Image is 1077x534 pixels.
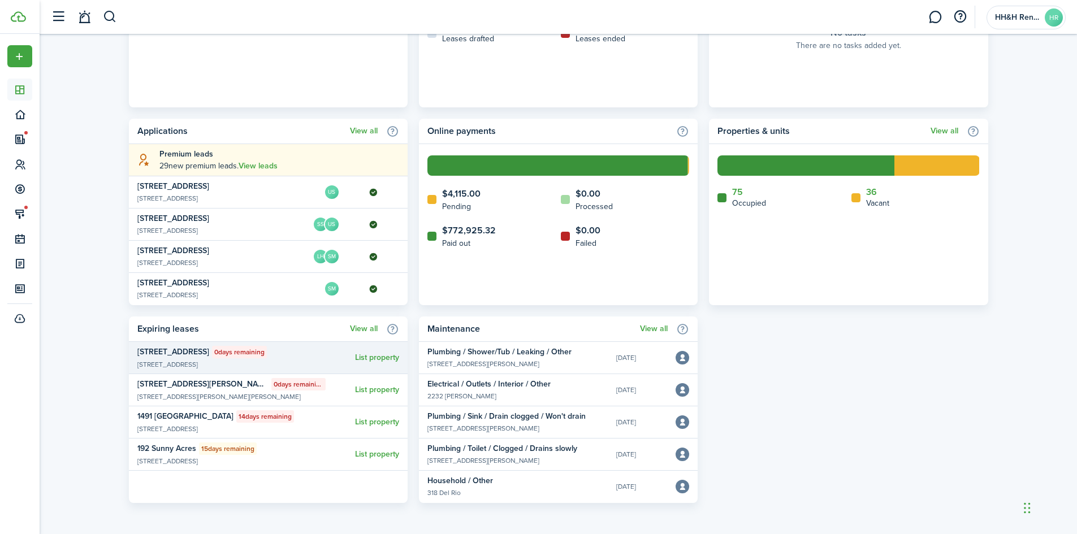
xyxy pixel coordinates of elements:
[931,127,958,136] a: View all
[616,481,636,492] time: [DATE]
[47,6,69,28] button: Open sidebar
[355,418,399,427] a: List property
[159,160,399,172] explanation-description: 29 new premium leads .
[7,45,32,67] button: Open menu
[427,391,608,401] widget-list-item-description: 2232 [PERSON_NAME]
[950,7,970,27] button: Open resource center
[427,488,608,498] widget-list-item-description: 318 Del Rio
[616,353,636,363] time: [DATE]
[73,3,95,32] a: Notifications
[576,237,600,249] home-widget-title: Failed
[640,324,668,333] a: View all
[274,379,323,389] span: 0 days remaining
[11,11,26,22] img: TenantCloud
[239,411,292,422] span: 14 days remaining
[137,442,196,454] widget-list-item-title: 192 Sunny Acres
[239,162,278,171] a: View leads
[325,282,339,296] avatar-text: SM
[576,187,613,201] home-widget-count: $0.00
[427,410,608,422] widget-list-item-title: Plumbing / Sink / Drain clogged / Won't drain
[325,250,339,263] avatar-text: SM
[214,347,265,357] span: 0 days remaining
[137,410,233,422] widget-list-item-title: 1491 [GEOGRAPHIC_DATA]
[442,201,481,212] home-widget-title: Pending
[137,290,286,300] widget-list-item-description: [STREET_ADDRESS]
[350,324,378,333] a: View all
[1045,8,1063,27] avatar-text: HR
[442,224,496,237] home-widget-count: $772,925.32
[995,14,1040,21] span: HH&H Rentals
[137,277,286,289] widget-list-item-title: [STREET_ADDRESS]
[159,148,399,160] explanation-title: Premium leads
[137,225,286,236] widget-list-item-description: [STREET_ADDRESS]
[866,187,877,197] a: 36
[137,322,344,336] home-widget-title: Expiring leases
[796,40,901,51] placeholder-description: There are no tasks added yet.
[442,187,481,201] home-widget-count: $4,115.00
[427,442,608,454] widget-list-item-title: Plumbing / Toilet / Clogged / Drains slowly
[137,359,326,370] widget-list-item-description: [STREET_ADDRESS]
[427,475,608,487] widget-list-item-title: Household / Other
[924,3,946,32] a: Messaging
[616,449,636,459] time: [DATE]
[427,124,671,138] home-widget-title: Online payments
[616,385,636,395] time: [DATE]
[314,218,327,231] avatar-text: SS
[137,193,286,203] widget-list-item-description: [STREET_ADDRESS]
[1020,480,1077,534] iframe: Chat Widget
[314,250,327,263] avatar-text: LH
[717,124,924,138] home-widget-title: Properties & units
[137,258,286,268] widget-list-item-description: [STREET_ADDRESS]
[442,237,496,249] home-widget-title: Paid out
[576,201,613,212] home-widget-title: Processed
[325,185,339,199] avatar-text: US
[732,197,766,209] home-widget-title: Occupied
[201,444,254,454] span: 15 days remaining
[137,124,344,138] home-widget-title: Applications
[355,353,399,362] a: List property
[427,455,608,466] widget-list-item-description: [STREET_ADDRESS][PERSON_NAME]
[355,385,399,394] a: List property
[137,424,326,434] widget-list-item-description: [STREET_ADDRESS]
[137,346,209,358] widget-list-item-title: [STREET_ADDRESS]
[427,423,608,433] widget-list-item-description: [STREET_ADDRESS][PERSON_NAME]
[427,322,634,336] home-widget-title: Maintenance
[576,33,625,45] home-widget-title: Leases ended
[325,218,339,231] avatar-text: US
[103,7,117,27] button: Search
[616,417,636,427] time: [DATE]
[1024,491,1031,525] div: Drag
[137,456,326,466] widget-list-item-description: [STREET_ADDRESS]
[576,224,600,237] home-widget-count: $0.00
[866,197,889,209] home-widget-title: Vacant
[137,392,326,402] widget-list-item-description: [STREET_ADDRESS][PERSON_NAME][PERSON_NAME]
[350,127,378,136] a: View all
[355,450,399,459] a: List property
[137,212,286,224] widget-list-item-title: [STREET_ADDRESS]
[137,180,286,192] widget-list-item-title: [STREET_ADDRESS]
[442,33,494,45] home-widget-title: Leases drafted
[427,378,608,390] widget-list-item-title: Electrical / Outlets / Interior / Other
[427,359,608,369] widget-list-item-description: [STREET_ADDRESS][PERSON_NAME]
[732,187,743,197] a: 75
[137,153,151,166] i: soft
[427,346,608,358] widget-list-item-title: Plumbing / Shower/Tub / Leaking / Other
[137,245,286,257] widget-list-item-title: [STREET_ADDRESS]
[137,378,269,390] widget-list-item-title: [STREET_ADDRESS][PERSON_NAME]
